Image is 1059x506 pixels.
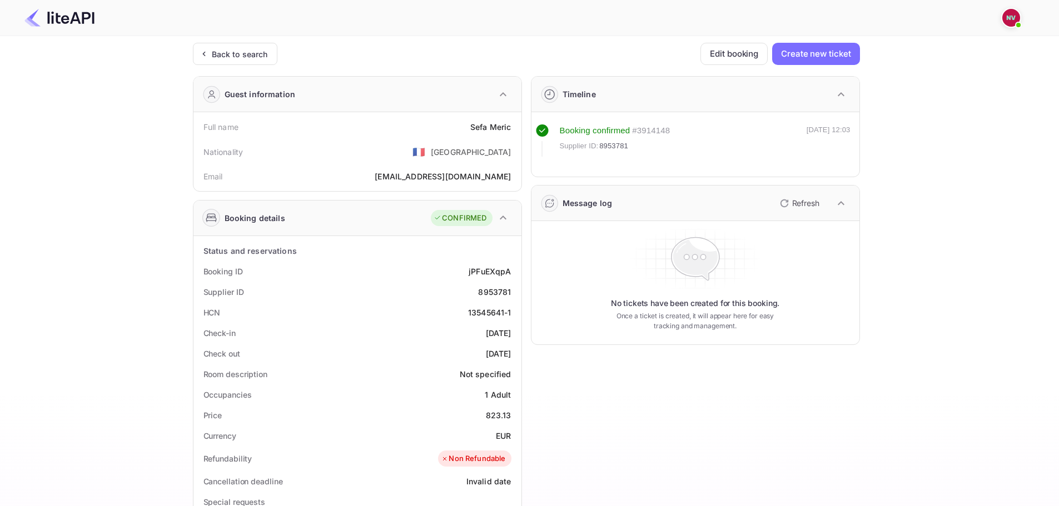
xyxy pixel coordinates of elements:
[560,141,599,152] span: Supplier ID:
[225,88,296,100] div: Guest information
[466,475,511,487] div: Invalid date
[608,311,783,331] p: Once a ticket is created, it will appear here for easy tracking and management.
[203,307,221,318] div: HCN
[1002,9,1020,27] img: Nicholas Valbusa
[772,43,859,65] button: Create new ticket
[203,146,243,158] div: Nationality
[486,327,511,339] div: [DATE]
[203,409,222,421] div: Price
[203,389,252,400] div: Occupancies
[773,194,824,212] button: Refresh
[203,245,297,257] div: Status and reservations
[486,348,511,359] div: [DATE]
[599,141,628,152] span: 8953781
[412,142,425,162] span: United States
[611,298,780,309] p: No tickets have been created for this booking.
[431,146,511,158] div: [GEOGRAPHIC_DATA]
[203,171,223,182] div: Email
[486,409,511,421] div: 823.13
[203,327,236,339] div: Check-in
[563,197,613,209] div: Message log
[560,124,630,137] div: Booking confirmed
[225,212,285,224] div: Booking details
[478,286,511,298] div: 8953781
[469,265,511,277] div: jPFuEXqpA
[203,475,283,487] div: Cancellation deadline
[441,453,505,464] div: Non Refundable
[485,389,511,400] div: 1 Adult
[375,171,511,182] div: [EMAIL_ADDRESS][DOMAIN_NAME]
[632,124,670,137] div: # 3914148
[203,286,244,298] div: Supplier ID
[496,430,511,442] div: EUR
[203,430,236,442] div: Currency
[434,213,486,224] div: CONFIRMED
[792,197,819,209] p: Refresh
[203,348,240,359] div: Check out
[470,121,511,133] div: Sefa Meric
[212,48,268,60] div: Back to search
[203,265,243,277] div: Booking ID
[203,121,238,133] div: Full name
[203,453,252,464] div: Refundability
[24,9,95,27] img: LiteAPI Logo
[468,307,511,318] div: 13545641-1
[203,368,267,380] div: Room description
[700,43,768,65] button: Edit booking
[807,124,851,157] div: [DATE] 12:03
[460,368,511,380] div: Not specified
[563,88,596,100] div: Timeline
